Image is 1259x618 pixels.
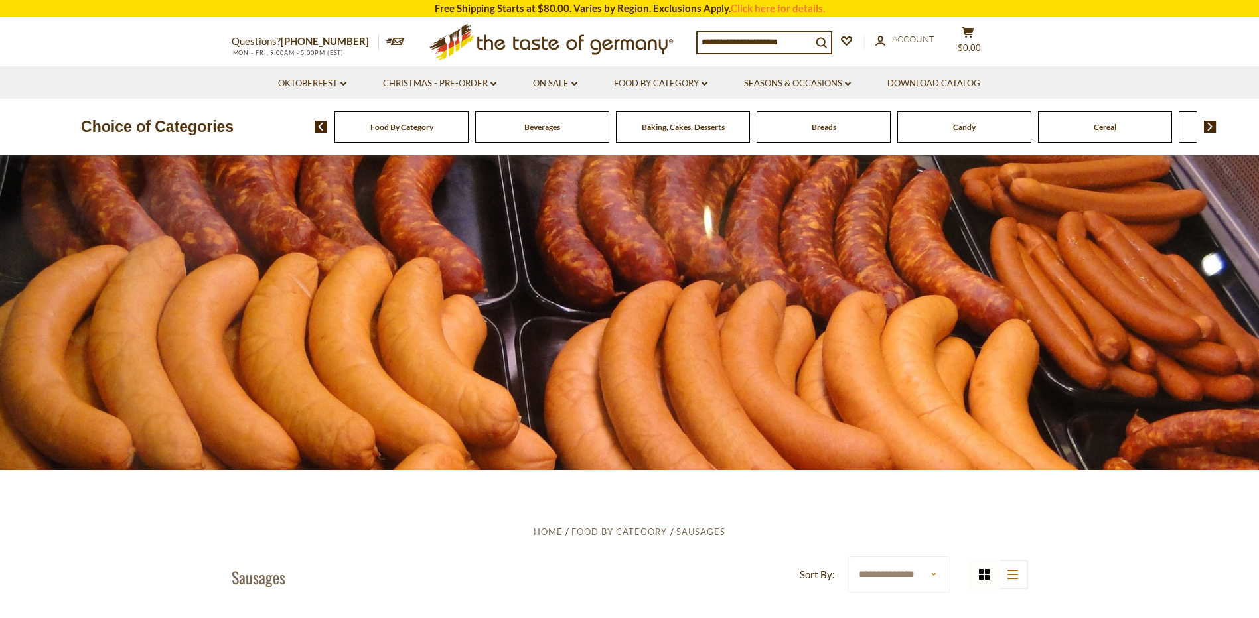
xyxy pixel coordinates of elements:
label: Sort By: [800,566,835,583]
a: Food By Category [614,76,707,91]
a: Candy [953,122,976,132]
a: Food By Category [571,526,667,537]
button: $0.00 [948,26,988,59]
a: Seasons & Occasions [744,76,851,91]
span: $0.00 [958,42,981,53]
a: Click here for details. [731,2,825,14]
a: Christmas - PRE-ORDER [383,76,496,91]
h1: Sausages [232,567,285,587]
a: Oktoberfest [278,76,346,91]
p: Questions? [232,33,379,50]
a: On Sale [533,76,577,91]
a: Account [875,32,934,47]
span: MON - FRI, 9:00AM - 5:00PM (EST) [232,49,344,56]
a: Baking, Cakes, Desserts [642,122,725,132]
a: [PHONE_NUMBER] [281,35,369,47]
a: Sausages [676,526,725,537]
img: next arrow [1204,121,1217,133]
a: Download Catalog [887,76,980,91]
a: Food By Category [370,122,433,132]
a: Cereal [1094,122,1116,132]
span: Account [892,34,934,44]
a: Breads [812,122,836,132]
a: Home [534,526,563,537]
a: Beverages [524,122,560,132]
img: previous arrow [315,121,327,133]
